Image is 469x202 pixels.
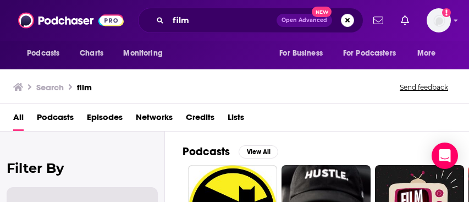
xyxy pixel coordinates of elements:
[123,46,162,61] span: Monitoring
[427,8,451,32] img: User Profile
[369,11,388,30] a: Show notifications dropdown
[312,7,332,17] span: New
[417,46,436,61] span: More
[282,18,327,23] span: Open Advanced
[410,43,450,64] button: open menu
[279,46,323,61] span: For Business
[277,14,332,27] button: Open AdvancedNew
[396,11,413,30] a: Show notifications dropdown
[336,43,412,64] button: open menu
[239,145,278,159] button: View All
[136,108,173,131] a: Networks
[19,43,74,64] button: open menu
[168,12,277,29] input: Search podcasts, credits, & more...
[183,145,278,159] a: PodcastsView All
[183,145,230,159] h2: Podcasts
[427,8,451,32] span: Logged in as SusanHershberg
[27,46,59,61] span: Podcasts
[87,108,123,131] a: Episodes
[37,108,74,131] a: Podcasts
[427,8,451,32] button: Show profile menu
[18,10,124,31] img: Podchaser - Follow, Share and Rate Podcasts
[343,46,396,61] span: For Podcasters
[13,108,24,131] a: All
[73,43,110,64] a: Charts
[432,143,458,169] div: Open Intercom Messenger
[396,83,451,92] button: Send feedback
[442,8,451,17] svg: Add a profile image
[228,108,244,131] a: Lists
[77,82,92,92] h3: film
[7,160,158,176] h2: Filter By
[80,46,103,61] span: Charts
[186,108,214,131] a: Credits
[115,43,176,64] button: open menu
[272,43,336,64] button: open menu
[36,82,64,92] h3: Search
[138,8,363,33] div: Search podcasts, credits, & more...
